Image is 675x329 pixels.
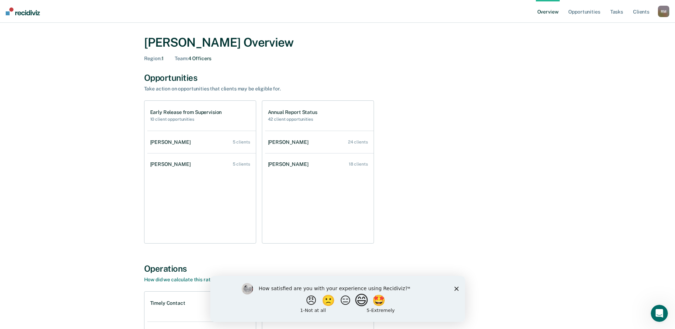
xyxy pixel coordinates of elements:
a: [PERSON_NAME] 5 clients [147,154,256,174]
a: [PERSON_NAME] 18 clients [265,154,374,174]
div: [PERSON_NAME] [150,161,194,167]
div: [PERSON_NAME] [268,161,311,167]
div: [PERSON_NAME] [268,139,311,145]
h1: Timely Contact [150,300,185,306]
h2: 42 client opportunities [268,117,317,122]
h1: Annual Report Status [268,109,317,115]
span: Team : [175,56,188,61]
div: Operations [144,263,531,274]
img: Recidiviz [6,7,40,15]
div: R M [658,6,669,17]
a: [PERSON_NAME] 5 clients [147,132,256,152]
h2: 10 client opportunities [150,117,222,122]
div: [PERSON_NAME] Overview [144,35,531,50]
iframe: Intercom live chat [651,305,668,322]
div: 4 Officers [175,56,211,62]
div: [PERSON_NAME] [150,139,194,145]
div: 18 clients [349,162,368,167]
div: 5 clients [233,140,250,145]
div: Opportunities [144,73,531,83]
a: How did we calculate this rate? [144,277,216,282]
div: 1 [144,56,164,62]
button: RM [658,6,669,17]
iframe: Survey by Kim from Recidiviz [210,276,465,322]
div: Take action on opportunities that clients may be eligible for. [144,86,393,92]
a: [PERSON_NAME] 24 clients [265,132,374,152]
div: 24 clients [348,140,368,145]
h1: Early Release from Supervision [150,109,222,115]
span: Region : [144,56,162,61]
div: 5 clients [233,162,250,167]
